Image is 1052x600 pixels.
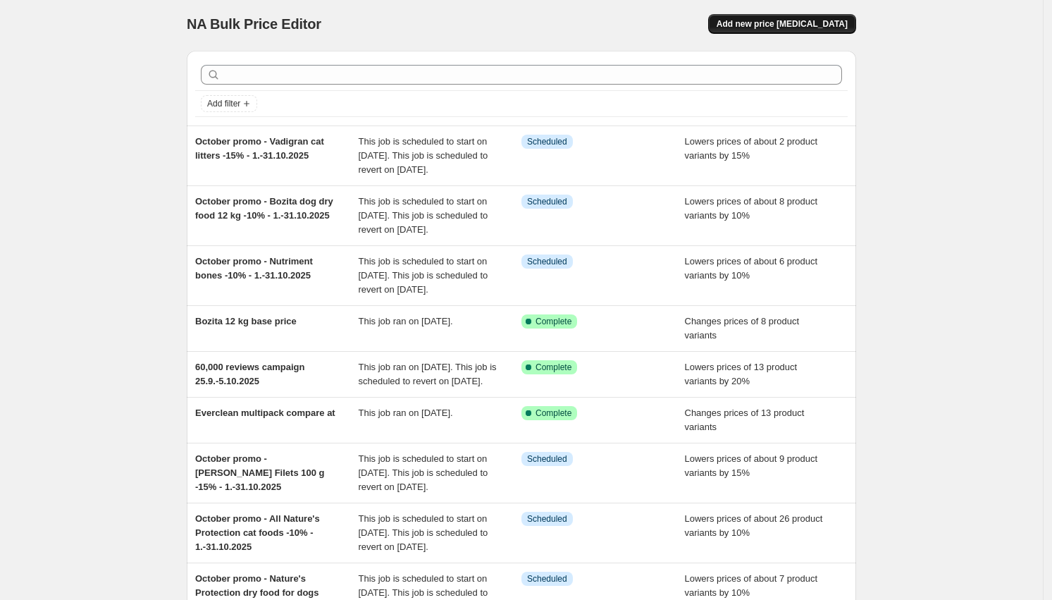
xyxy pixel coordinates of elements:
span: Lowers prices of about 6 product variants by 10% [685,256,818,281]
span: Changes prices of 8 product variants [685,316,800,341]
span: Everclean multipack compare at [195,408,335,418]
span: October promo - All Nature's Protection cat foods -10% - 1.-31.10.2025 [195,513,320,552]
span: Add new price [MEDICAL_DATA] [717,18,848,30]
span: October promo - Bozita dog dry food 12 kg -10% - 1.-31.10.2025 [195,196,333,221]
span: Scheduled [527,196,567,207]
span: Lowers prices of about 7 product variants by 10% [685,573,818,598]
span: This job ran on [DATE]. [359,408,453,418]
span: October promo - Vadigran cat litters -15% - 1.-31.10.2025 [195,136,324,161]
span: Scheduled [527,573,567,584]
span: Lowers prices of about 9 product variants by 15% [685,453,818,478]
button: Add new price [MEDICAL_DATA] [708,14,856,34]
span: October promo - Nutriment bones -10% - 1.-31.10.2025 [195,256,313,281]
span: This job is scheduled to start on [DATE]. This job is scheduled to revert on [DATE]. [359,196,488,235]
button: Add filter [201,95,257,112]
span: This job is scheduled to start on [DATE]. This job is scheduled to revert on [DATE]. [359,453,488,492]
span: Bozita 12 kg base price [195,316,297,326]
span: Scheduled [527,513,567,525]
span: Changes prices of 13 product variants [685,408,805,432]
span: Complete [536,362,571,373]
span: This job ran on [DATE]. This job is scheduled to revert on [DATE]. [359,362,497,386]
span: Scheduled [527,453,567,465]
span: Lowers prices of about 26 product variants by 10% [685,513,823,538]
span: October promo - [PERSON_NAME] Filets 100 g -15% - 1.-31.10.2025 [195,453,325,492]
span: This job is scheduled to start on [DATE]. This job is scheduled to revert on [DATE]. [359,256,488,295]
span: Scheduled [527,256,567,267]
span: Add filter [207,98,240,109]
span: Lowers prices of about 2 product variants by 15% [685,136,818,161]
span: NA Bulk Price Editor [187,16,321,32]
span: Lowers prices of about 8 product variants by 10% [685,196,818,221]
span: Lowers prices of 13 product variants by 20% [685,362,798,386]
span: This job is scheduled to start on [DATE]. This job is scheduled to revert on [DATE]. [359,136,488,175]
span: 60,000 reviews campaign 25.9.-5.10.2025 [195,362,304,386]
span: Scheduled [527,136,567,147]
span: This job ran on [DATE]. [359,316,453,326]
span: Complete [536,316,571,327]
span: This job is scheduled to start on [DATE]. This job is scheduled to revert on [DATE]. [359,513,488,552]
span: Complete [536,408,571,419]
